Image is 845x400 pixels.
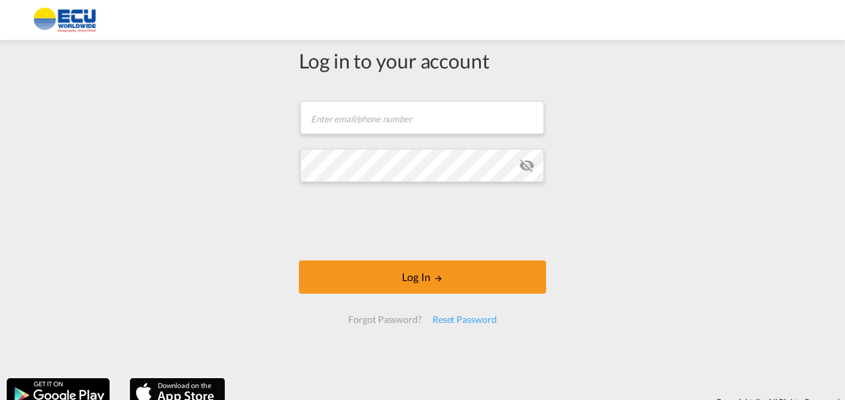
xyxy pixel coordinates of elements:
[427,308,502,332] div: Reset Password
[343,308,426,332] div: Forgot Password?
[322,195,523,247] iframe: reCAPTCHA
[20,5,110,35] img: 6cccb1402a9411edb762cf9624ab9cda.png
[519,157,535,173] md-icon: icon-eye-off
[300,101,544,134] input: Enter email/phone number
[299,47,546,74] div: Log in to your account
[299,260,546,294] button: LOGIN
